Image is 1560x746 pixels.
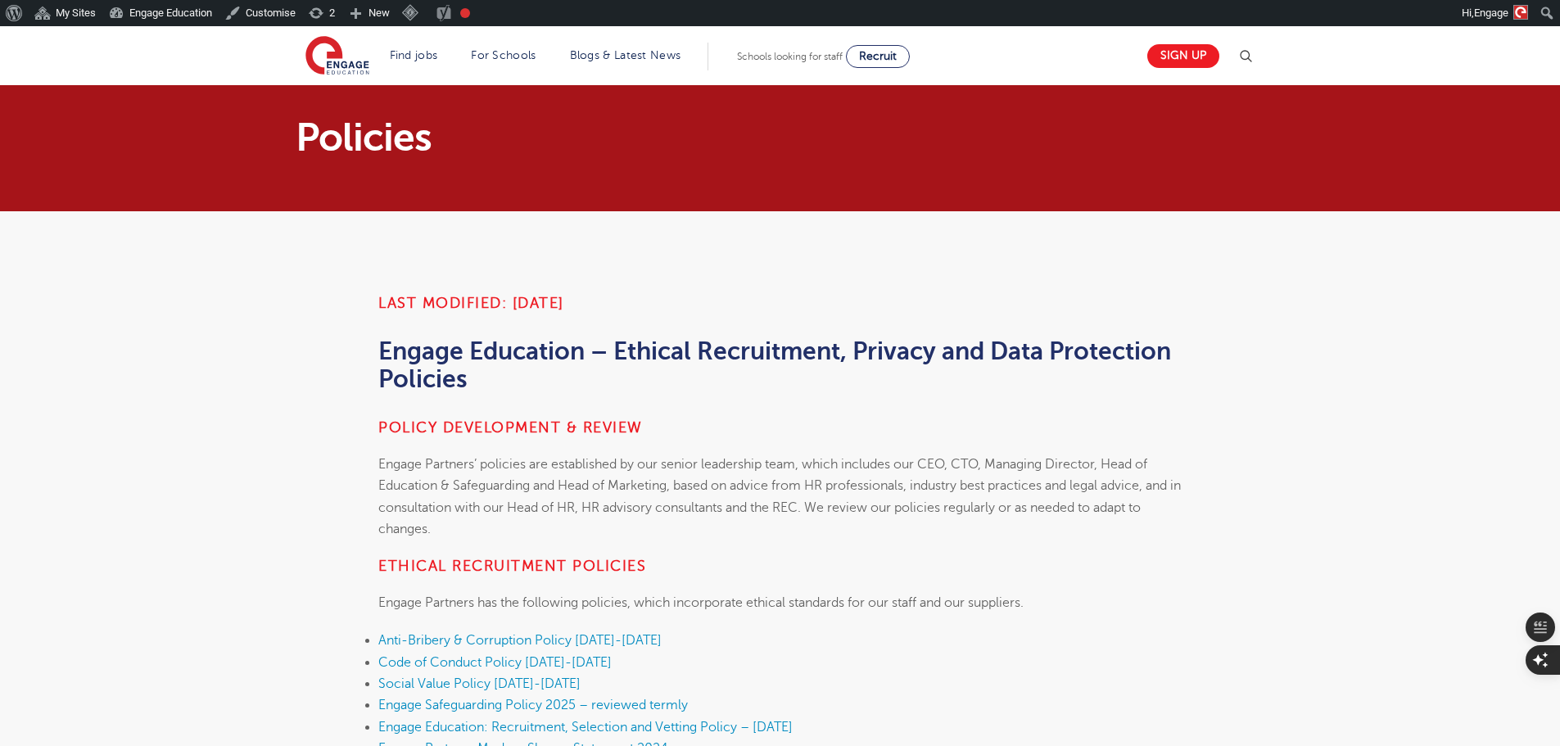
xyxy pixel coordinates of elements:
[378,558,646,574] strong: ETHICAL RECRUITMENT POLICIES
[737,51,843,62] span: Schools looking for staff
[378,720,793,735] a: Engage Education: Recruitment, Selection and Vetting Policy – [DATE]
[378,337,1182,393] h2: Engage Education – Ethical Recruitment, Privacy and Data Protection Policies
[378,676,581,691] a: Social Value Policy [DATE]-[DATE]
[378,419,643,436] strong: Policy development & review
[460,8,470,18] div: Needs improvement
[471,49,536,61] a: For Schools
[1474,7,1508,19] span: Engage
[378,655,612,670] a: Code of Conduct Policy [DATE]-[DATE]
[378,633,662,648] a: Anti-Bribery & Corruption Policy [DATE]-[DATE]
[859,50,897,62] span: Recruit
[296,118,934,157] h1: Policies
[390,49,438,61] a: Find jobs
[570,49,681,61] a: Blogs & Latest News
[378,698,688,712] a: Engage Safeguarding Policy 2025 – reviewed termly
[378,592,1182,613] p: Engage Partners has the following policies, which incorporate ethical standards for our staff and...
[378,295,564,311] strong: Last Modified: [DATE]
[378,454,1182,540] p: Engage Partners’ policies are established by our senior leadership team, which includes our CEO, ...
[846,45,910,68] a: Recruit
[1147,44,1219,68] a: Sign up
[305,36,369,77] img: Engage Education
